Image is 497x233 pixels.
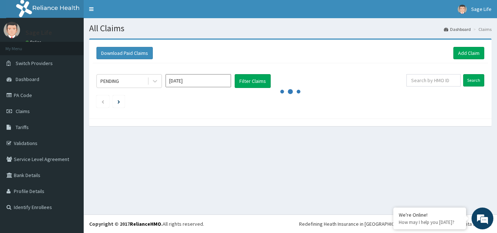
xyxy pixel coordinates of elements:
img: User Image [458,5,467,14]
a: Previous page [101,98,104,105]
h1: All Claims [89,24,492,33]
li: Claims [472,26,492,32]
div: We're Online! [399,212,461,218]
svg: audio-loading [279,81,301,103]
a: Online [25,40,43,45]
span: Claims [16,108,30,115]
a: RelianceHMO [130,221,161,227]
span: Sage Life [471,6,492,12]
img: User Image [4,22,20,38]
button: Filter Claims [235,74,271,88]
footer: All rights reserved. [84,214,497,233]
a: Next page [118,98,120,105]
a: Dashboard [444,26,471,32]
span: Tariffs [16,124,29,130]
div: PENDING [100,77,119,85]
p: How may I help you today? [399,219,461,225]
div: Redefining Heath Insurance in [GEOGRAPHIC_DATA] using Telemedicine and Data Science! [299,220,492,228]
a: Add Claim [453,47,484,59]
input: Search [463,74,484,87]
input: Select Month and Year [166,74,231,87]
p: Sage Life [25,29,52,36]
input: Search by HMO ID [406,74,461,87]
strong: Copyright © 2017 . [89,221,163,227]
span: Switch Providers [16,60,53,67]
span: Dashboard [16,76,39,83]
button: Download Paid Claims [96,47,153,59]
